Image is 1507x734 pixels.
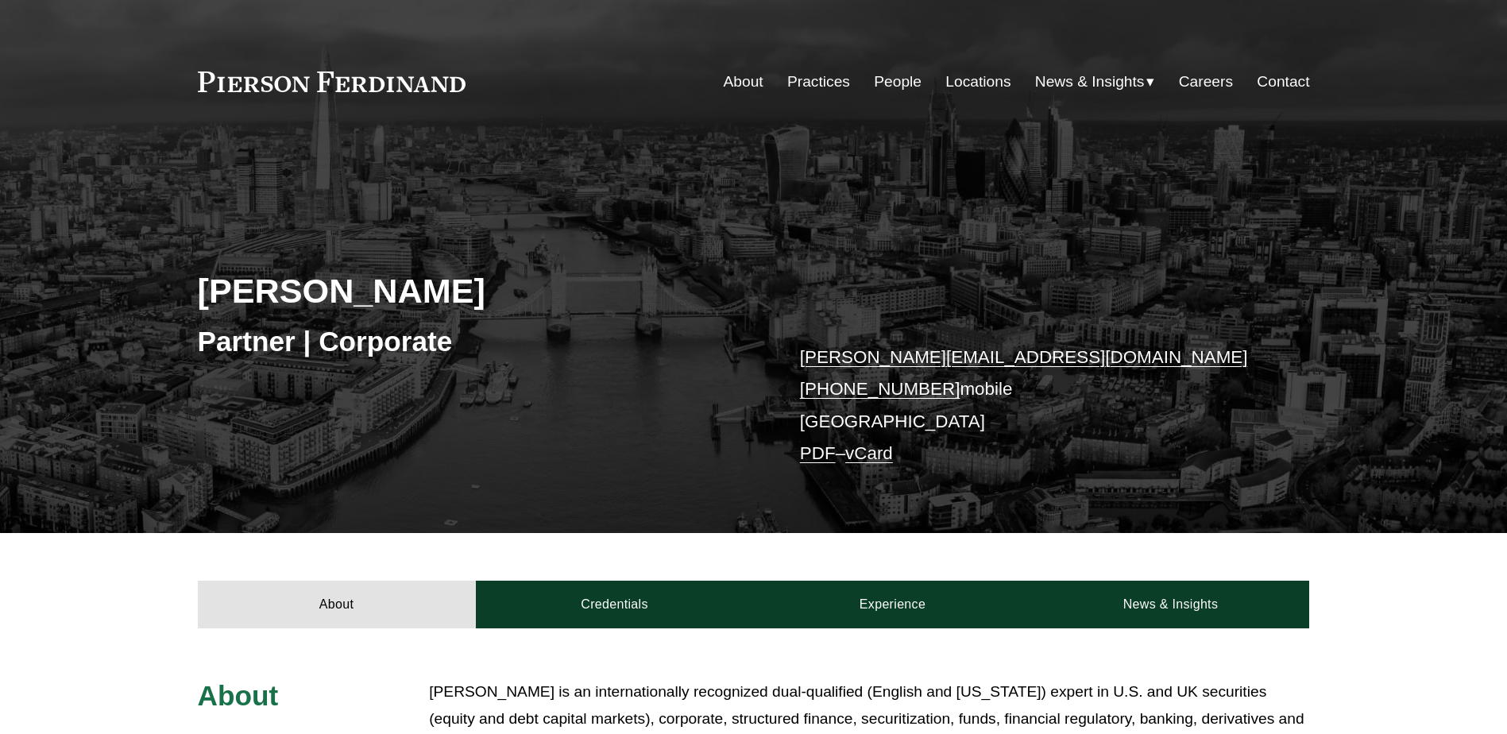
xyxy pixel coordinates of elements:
[800,347,1248,367] a: [PERSON_NAME][EMAIL_ADDRESS][DOMAIN_NAME]
[800,443,836,463] a: PDF
[874,67,922,97] a: People
[945,67,1010,97] a: Locations
[754,581,1032,628] a: Experience
[198,581,476,628] a: About
[476,581,754,628] a: Credentials
[198,324,754,359] h3: Partner | Corporate
[800,342,1263,469] p: mobile [GEOGRAPHIC_DATA] –
[787,67,850,97] a: Practices
[800,379,960,399] a: [PHONE_NUMBER]
[1257,67,1309,97] a: Contact
[198,680,279,711] span: About
[724,67,763,97] a: About
[1031,581,1309,628] a: News & Insights
[198,270,754,311] h2: [PERSON_NAME]
[1179,67,1233,97] a: Careers
[1035,68,1145,96] span: News & Insights
[1035,67,1155,97] a: folder dropdown
[845,443,893,463] a: vCard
